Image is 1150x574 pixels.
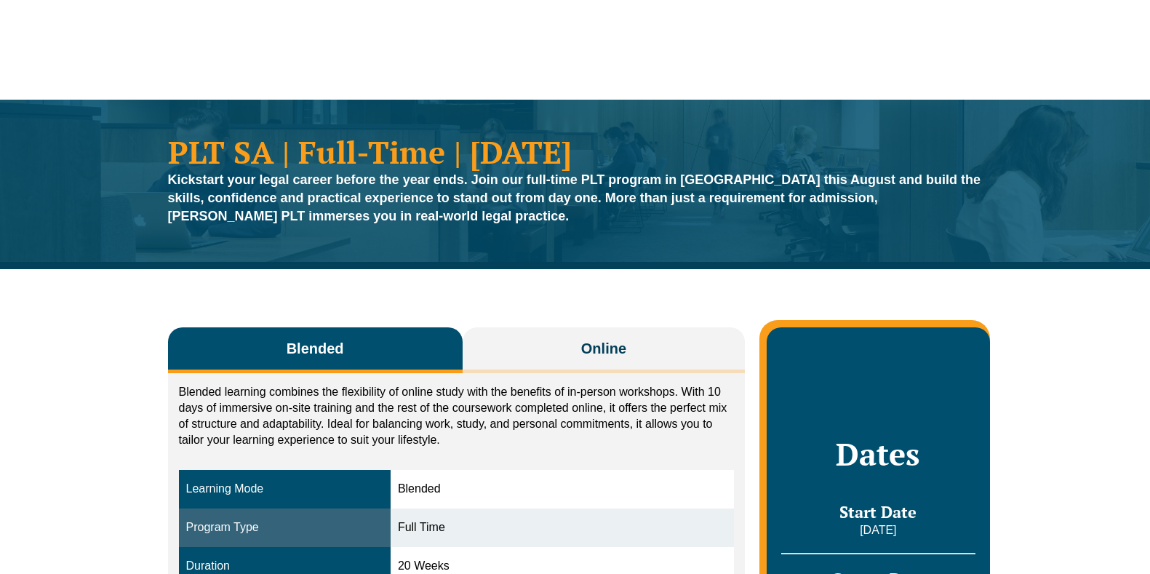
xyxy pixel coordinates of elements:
span: Blended [287,338,344,359]
div: Learning Mode [186,481,383,498]
p: Blended learning combines the flexibility of online study with the benefits of in-person workshop... [179,384,735,448]
div: Blended [398,481,727,498]
h2: Dates [781,436,975,472]
h1: PLT SA | Full-Time | [DATE] [168,136,983,167]
strong: Kickstart your legal career before the year ends. Join our full-time PLT program in [GEOGRAPHIC_D... [168,172,981,223]
div: Program Type [186,519,383,536]
div: Full Time [398,519,727,536]
span: Start Date [839,501,917,522]
span: Online [581,338,626,359]
p: [DATE] [781,522,975,538]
